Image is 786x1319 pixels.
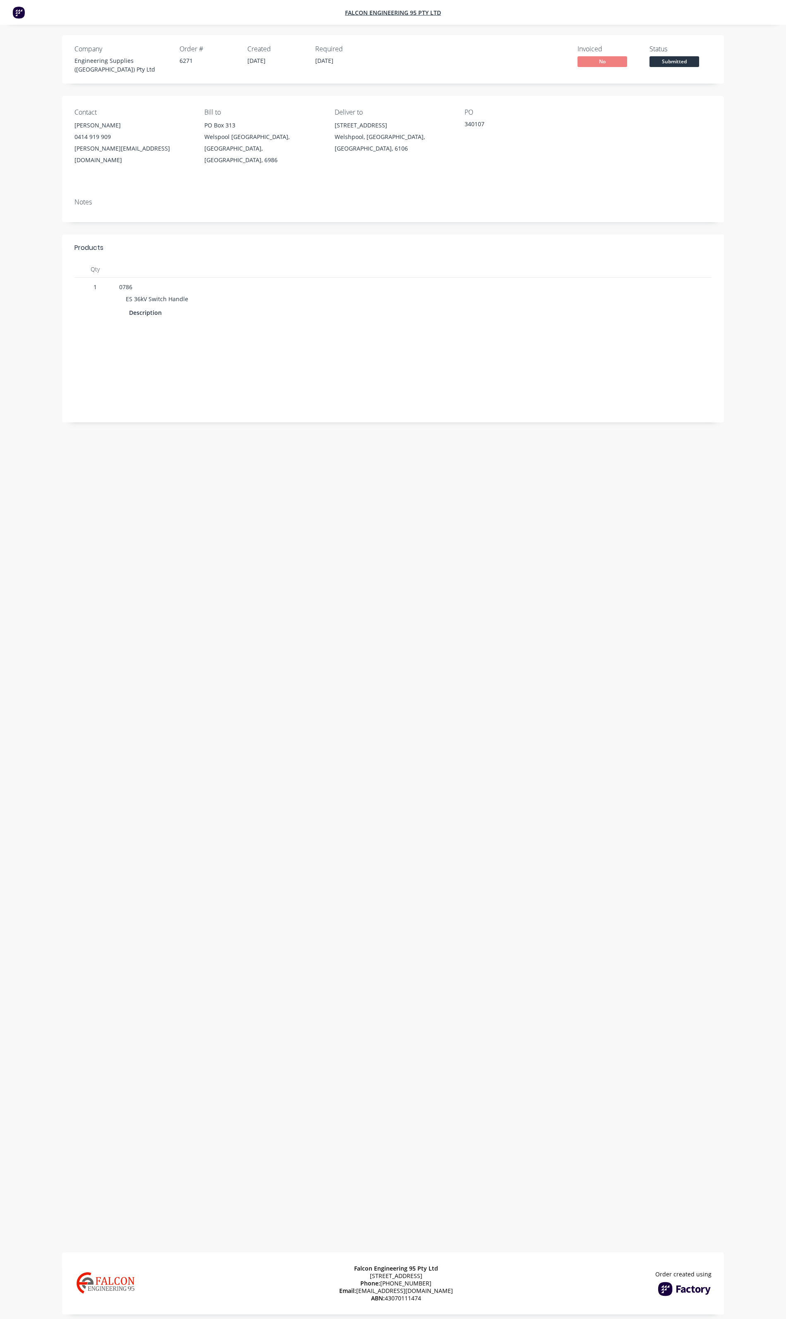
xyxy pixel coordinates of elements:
span: [PHONE_NUMBER] [360,1280,431,1287]
div: Invoiced [578,45,640,53]
div: PO Box 313 [204,120,321,131]
div: Status [649,45,712,53]
div: Company [74,45,170,53]
div: Deliver to [335,108,451,116]
div: Welshpool, [GEOGRAPHIC_DATA], [GEOGRAPHIC_DATA], 6106 [335,131,451,154]
span: [STREET_ADDRESS] [370,1272,422,1280]
div: 6271 [180,56,237,65]
img: Factory [12,6,25,19]
div: [PERSON_NAME]0414 919 909[PERSON_NAME][EMAIL_ADDRESS][DOMAIN_NAME] [74,120,191,166]
div: [STREET_ADDRESS] [335,120,451,131]
div: Welspool [GEOGRAPHIC_DATA], [GEOGRAPHIC_DATA], [GEOGRAPHIC_DATA], 6986 [204,131,321,166]
div: Order # [180,45,237,53]
span: ES 36kV Switch Handle [126,295,188,303]
span: [DATE] [315,57,333,65]
div: Description [129,307,165,319]
div: Notes [74,198,712,206]
div: Bill to [204,108,321,116]
span: [DATE] [247,57,266,65]
div: PO [465,108,581,116]
div: Required [315,45,373,53]
div: 340107 [465,120,568,131]
div: [PERSON_NAME] [74,120,191,131]
span: Submitted [649,56,699,67]
span: ABN: [371,1294,385,1302]
a: Falcon Engineering 95 Pty Ltd [345,9,441,17]
div: Created [247,45,305,53]
div: Qty [74,261,116,278]
span: Email: [339,1287,356,1295]
img: Factory Logo [658,1282,712,1296]
span: 43070111474 [371,1295,421,1302]
div: Engineering Supplies ([GEOGRAPHIC_DATA]) Pty Ltd [74,56,170,74]
div: Contact [74,108,191,116]
span: Phone: [360,1279,380,1287]
a: [EMAIL_ADDRESS][DOMAIN_NAME] [356,1287,453,1295]
div: PO Box 313Welspool [GEOGRAPHIC_DATA], [GEOGRAPHIC_DATA], [GEOGRAPHIC_DATA], 6986 [204,120,321,166]
div: [PERSON_NAME][EMAIL_ADDRESS][DOMAIN_NAME] [74,143,191,166]
img: Company Logo [74,1259,137,1308]
span: Order created using [655,1271,712,1278]
span: 0786 [119,283,132,291]
span: 1 [78,283,113,291]
div: 0414 919 909 [74,131,191,143]
span: Falcon Engineering 95 Pty Ltd [354,1264,438,1272]
div: [STREET_ADDRESS]Welshpool, [GEOGRAPHIC_DATA], [GEOGRAPHIC_DATA], 6106 [335,120,451,154]
div: Products [74,243,103,253]
span: No [578,56,627,67]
